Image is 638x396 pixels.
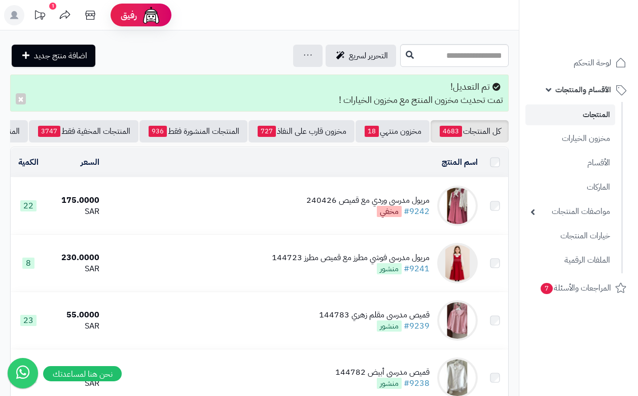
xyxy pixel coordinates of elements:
a: #9242 [404,205,430,218]
span: منشور [377,263,402,274]
span: 936 [149,126,167,137]
span: 8 [22,258,34,269]
div: 175.0000 [50,195,99,206]
div: مريول مدرسي فوشي مطرز مع قميص مطرز 144723 [272,252,430,264]
a: الكمية [18,156,39,168]
div: قميص مدرسي أبيض 144782 [335,367,430,378]
a: المنتجات المخفية فقط3747 [29,120,138,142]
div: SAR [50,378,99,389]
a: مواصفات المنتجات [525,201,615,223]
img: ai-face.png [141,5,161,25]
a: خيارات المنتجات [525,225,615,247]
div: SAR [50,206,99,218]
img: مريول مدرسي فوشي مطرز مع قميص مطرز 144723 [437,243,478,283]
span: لوحة التحكم [574,56,611,70]
span: المراجعات والأسئلة [540,281,611,295]
a: كل المنتجات4683 [431,120,509,142]
a: مخزون منتهي18 [356,120,430,142]
span: 22 [20,200,37,211]
span: التحرير لسريع [349,50,388,62]
a: مخزون قارب على النفاذ727 [249,120,355,142]
a: #9238 [404,377,430,389]
a: لوحة التحكم [525,51,632,75]
button: × [16,93,26,104]
span: اضافة منتج جديد [34,50,87,62]
a: التحرير لسريع [326,45,396,67]
div: 230.0000 [50,252,99,264]
a: #9239 [404,320,430,332]
span: 4683 [440,126,462,137]
img: logo-2.png [569,28,628,50]
div: قميص مدرسي مقلم زهري 144783 [319,309,430,321]
span: منشور [377,378,402,389]
span: مخفي [377,206,402,217]
span: 3747 [38,126,60,137]
a: الأقسام [525,152,615,174]
a: اسم المنتج [442,156,478,168]
span: منشور [377,320,402,332]
a: تحديثات المنصة [27,5,52,28]
a: المراجعات والأسئلة7 [525,276,632,300]
img: قميص مدرسي مقلم زهري 144783 [437,300,478,341]
div: 1 [49,3,56,10]
span: 7 [541,283,553,294]
img: مريول مدرسي وردي مع قميص 240426 [437,186,478,226]
div: مريول مدرسي وردي مع قميص 240426 [306,195,430,206]
span: الأقسام والمنتجات [555,83,611,97]
a: اضافة منتج جديد [12,45,95,67]
a: #9241 [404,263,430,275]
div: SAR [50,263,99,275]
a: الملفات الرقمية [525,249,615,271]
span: 18 [365,126,379,137]
span: 23 [20,315,37,326]
div: 55.0000 [50,309,99,321]
a: السعر [81,156,99,168]
span: 727 [258,126,276,137]
a: الماركات [525,176,615,198]
a: المنتجات [525,104,615,125]
div: SAR [50,320,99,332]
a: المنتجات المنشورة فقط936 [139,120,247,142]
div: تم التعديل! تمت تحديث مخزون المنتج مع مخزون الخيارات ! [10,75,509,112]
span: رفيق [121,9,137,21]
a: مخزون الخيارات [525,128,615,150]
